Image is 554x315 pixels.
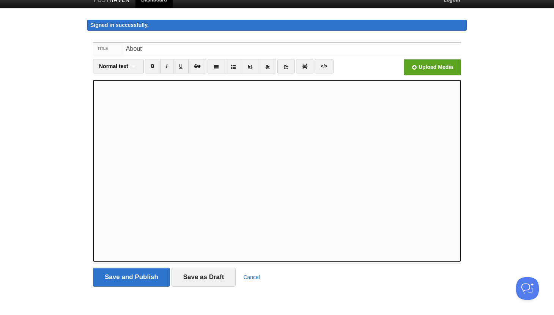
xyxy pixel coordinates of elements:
[145,59,161,73] a: B
[302,64,307,69] img: pagebreak-icon.png
[93,268,170,287] input: Save and Publish
[516,277,539,300] iframe: Help Scout Beacon - Open
[160,59,173,73] a: I
[188,59,207,73] a: Str
[87,20,467,31] div: Signed in successfully.
[315,59,333,73] a: </>
[172,268,236,287] input: Save as Draft
[194,64,201,69] del: Str
[243,274,260,280] a: Cancel
[93,43,124,55] label: Title
[99,63,128,69] span: Normal text
[173,59,189,73] a: U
